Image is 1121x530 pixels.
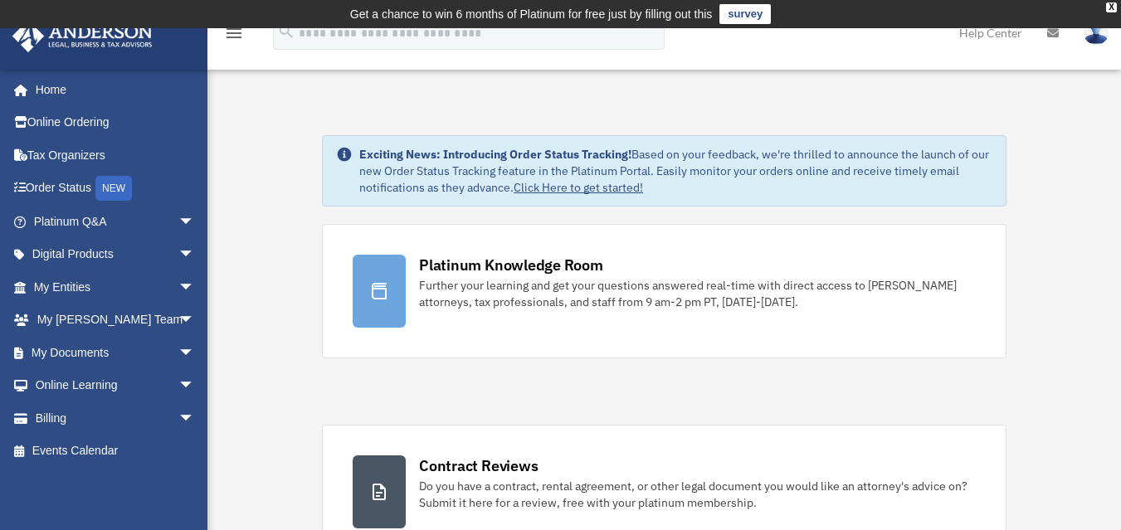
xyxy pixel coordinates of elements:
[1106,2,1117,12] div: close
[12,270,220,304] a: My Entitiesarrow_drop_down
[12,106,220,139] a: Online Ordering
[12,435,220,468] a: Events Calendar
[359,146,992,196] div: Based on your feedback, we're thrilled to announce the launch of our new Order Status Tracking fe...
[12,139,220,172] a: Tax Organizers
[322,224,1006,358] a: Platinum Knowledge Room Further your learning and get your questions answered real-time with dire...
[12,336,220,369] a: My Documentsarrow_drop_down
[419,277,976,310] div: Further your learning and get your questions answered real-time with direct access to [PERSON_NAM...
[419,255,603,275] div: Platinum Knowledge Room
[12,401,220,435] a: Billingarrow_drop_down
[12,304,220,337] a: My [PERSON_NAME] Teamarrow_drop_down
[12,238,220,271] a: Digital Productsarrow_drop_down
[1084,21,1109,45] img: User Pic
[178,270,212,304] span: arrow_drop_down
[12,172,220,206] a: Order StatusNEW
[12,205,220,238] a: Platinum Q&Aarrow_drop_down
[359,147,631,162] strong: Exciting News: Introducing Order Status Tracking!
[7,20,158,52] img: Anderson Advisors Platinum Portal
[178,238,212,272] span: arrow_drop_down
[12,369,220,402] a: Online Learningarrow_drop_down
[719,4,771,24] a: survey
[178,369,212,403] span: arrow_drop_down
[224,23,244,43] i: menu
[178,401,212,435] span: arrow_drop_down
[224,29,244,43] a: menu
[178,304,212,338] span: arrow_drop_down
[514,180,643,195] a: Click Here to get started!
[350,4,713,24] div: Get a chance to win 6 months of Platinum for free just by filling out this
[419,455,538,476] div: Contract Reviews
[277,22,295,41] i: search
[178,336,212,370] span: arrow_drop_down
[178,205,212,239] span: arrow_drop_down
[12,73,212,106] a: Home
[419,478,976,511] div: Do you have a contract, rental agreement, or other legal document you would like an attorney's ad...
[95,176,132,201] div: NEW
